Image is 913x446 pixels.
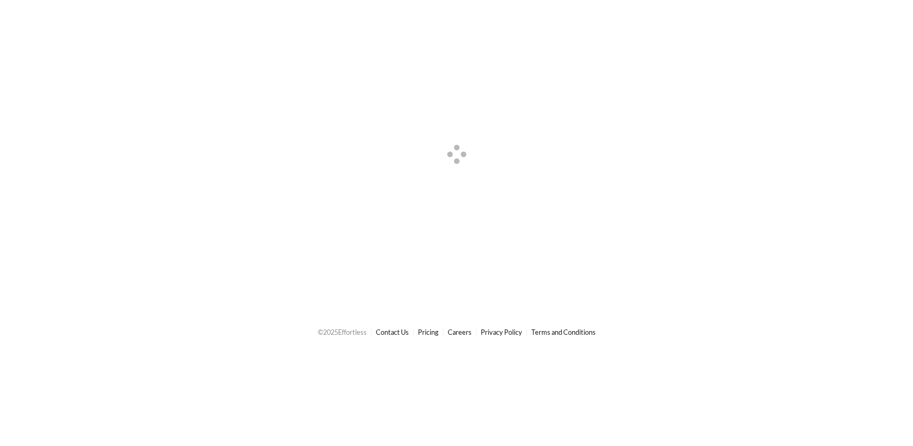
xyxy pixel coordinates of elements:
a: Privacy Policy [481,328,522,336]
span: © 2025 Effortless [318,328,367,336]
a: Careers [448,328,472,336]
a: Terms and Conditions [531,328,596,336]
a: Contact Us [376,328,409,336]
a: Pricing [418,328,439,336]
